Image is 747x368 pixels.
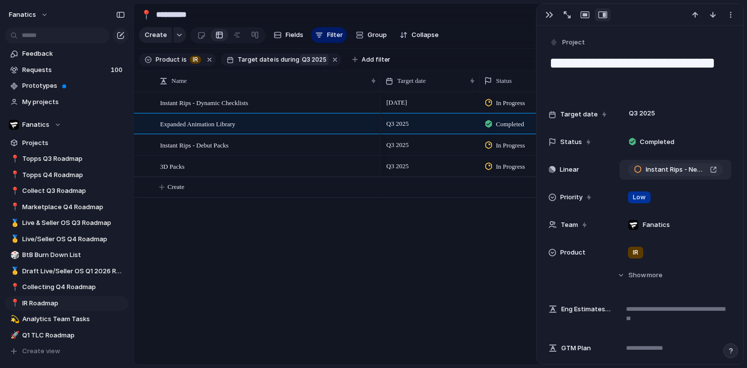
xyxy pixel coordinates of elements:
span: Group [368,30,387,40]
span: Projects [22,138,125,148]
a: 📍Collect Q3 Roadmap [5,184,128,198]
button: Fields [270,27,307,43]
a: 💫Analytics Team Tasks [5,312,128,327]
a: Prototypes [5,78,128,93]
span: Expanded Animation Library [160,118,235,129]
button: 📍 [9,170,19,180]
span: In Progress [496,141,525,150]
a: Feedback [5,46,128,61]
a: Instant Rips - New Pack Opening Animations [628,163,723,176]
span: Create view [22,346,60,356]
button: 🥇 [9,266,19,276]
span: Fields [286,30,303,40]
div: 📍 [10,201,17,213]
span: Q3 2025 [384,160,411,172]
button: 🥇 [9,218,19,228]
button: Collapse [396,27,443,43]
a: 📍Collecting Q4 Roadmap [5,280,128,294]
div: 🥇Draft Live/Seller OS Q1 2026 Roadmap [5,264,128,279]
button: Project [547,36,588,50]
span: Add filter [362,55,390,64]
a: 🥇Live & Seller OS Q3 Roadmap [5,216,128,230]
button: Create view [5,344,128,359]
span: In Progress [496,162,525,172]
a: 📍IR Roadmap [5,296,128,311]
div: 💫 [10,314,17,325]
span: during [279,55,299,64]
button: Fanatics [5,117,128,132]
span: 3D Packs [160,160,184,172]
span: Live/Seller OS Q4 Roadmap [22,234,125,244]
span: Prototypes [22,81,125,91]
div: 📍 [10,169,17,181]
button: 📍 [9,202,19,212]
button: 📍 [9,186,19,196]
button: 📍 [9,282,19,292]
span: more [647,270,663,280]
button: IR [188,54,203,65]
div: 🎲 [10,250,17,261]
span: Filter [327,30,343,40]
span: is [274,55,279,64]
span: IR Roadmap [22,298,125,308]
div: 📍 [10,297,17,309]
span: IR [193,55,198,64]
span: Completed [640,137,674,147]
button: 📍 [9,154,19,164]
span: Target date [560,110,598,119]
button: isduring [273,54,301,65]
span: Status [560,137,582,147]
span: My projects [22,97,125,107]
span: Status [496,76,512,86]
button: Filter [311,27,347,43]
span: Show [628,270,646,280]
button: Q3 2025 [300,54,329,65]
div: 🚀 [10,330,17,341]
span: Target date [238,55,273,64]
button: is [180,54,189,65]
span: Instant Rips - Debut Packs [160,139,229,150]
span: 100 [111,65,124,75]
span: Collapse [412,30,439,40]
div: 📍 [10,153,17,165]
span: Team [561,220,578,230]
span: Linear [560,165,579,175]
span: Name [171,76,187,86]
span: Q3 2025 [302,55,327,64]
div: 🥇 [10,218,17,229]
span: Product [560,248,585,258]
a: 🚀Q1 TLC Roadmap [5,328,128,343]
a: 📍Topps Q3 Roadmap [5,151,128,166]
a: My projects [5,95,128,110]
a: 🥇Live/Seller OS Q4 Roadmap [5,232,128,247]
span: Project [562,37,585,47]
span: is [182,55,187,64]
button: 📍 [9,298,19,308]
span: Marketplace Q4 Roadmap [22,202,125,212]
a: Projects [5,136,128,150]
span: Instant Rips - New Pack Opening Animations [646,165,706,175]
span: IR [633,248,638,258]
span: Q1 TLC Roadmap [22,331,125,340]
span: Live & Seller OS Q3 Roadmap [22,218,125,228]
span: [DATE] [384,97,410,109]
a: 🎲BtB Burn Down List [5,248,128,262]
span: In Progress [496,98,525,108]
span: Q3 2025 [384,139,411,151]
a: 📍Marketplace Q4 Roadmap [5,200,128,215]
button: 🎲 [9,250,19,260]
button: Showmore [548,266,731,284]
span: fanatics [9,10,36,20]
span: Feedback [22,49,125,59]
span: Collecting Q4 Roadmap [22,282,125,292]
span: Instant Rips - Dynamic Checklists [160,97,248,108]
a: 📍Topps Q4 Roadmap [5,168,128,183]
